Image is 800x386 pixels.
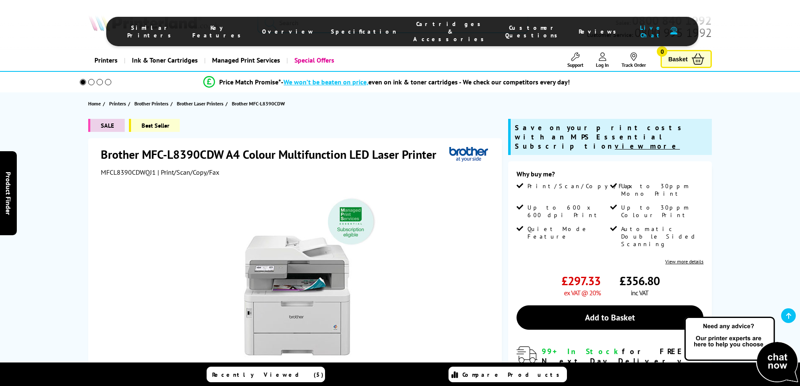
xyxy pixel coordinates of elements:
span: Reviews [579,28,621,35]
a: Home [88,99,103,108]
span: Up to 600 x 600 dpi Print [527,204,608,219]
span: SALE [88,119,125,132]
span: Log In [596,62,609,68]
span: Recently Viewed (5) [212,371,324,378]
u: view more [615,142,680,151]
a: Add to Basket [517,305,703,330]
span: Print/Scan/Copy/Fax [527,182,635,190]
span: Live Chat [637,24,666,39]
img: Brother MFC-L8390CDW [214,193,378,358]
span: Up to 30ppm Mono Print [621,182,702,197]
span: £356.80 [619,273,660,289]
a: Ink & Toner Cartridges [124,50,204,71]
span: Home [88,99,101,108]
span: Automatic Double Sided Scanning [621,225,702,248]
a: Track Order [622,53,646,68]
span: Up to 30ppm Colour Print [621,204,702,219]
span: Compare Products [462,371,564,378]
span: Quiet Mode Feature [527,225,608,240]
a: Managed Print Services [204,50,286,71]
a: Basket 0 [661,50,712,68]
span: 0 [657,46,667,57]
span: 99+ In Stock [542,347,622,356]
img: Open Live Chat window [682,315,800,384]
span: Best Seller [129,119,180,132]
div: modal_delivery [517,347,703,385]
span: Brother Laser Printers [177,99,223,108]
span: ex VAT @ 20% [564,289,601,297]
a: Recently Viewed (5) [207,367,325,382]
a: Printers [88,50,124,71]
span: Product Finder [4,171,13,215]
a: View more details [665,258,703,265]
span: Key Features [192,24,245,39]
span: Overview [262,28,314,35]
a: Log In [596,53,609,68]
span: MFCL8390CDWQJ1 [101,168,156,176]
span: Save on your print costs with an MPS Essential Subscription [515,123,685,151]
a: Brother Printers [134,99,170,108]
div: for FREE Next Day Delivery [542,347,703,366]
span: Brother MFC-L8390CDW [232,100,285,107]
span: Customer Questions [505,24,562,39]
h1: Brother MFC-L8390CDW A4 Colour Multifunction LED Laser Printer [101,147,445,162]
span: inc VAT [631,289,648,297]
a: Compare Products [449,367,567,382]
span: Cartridges & Accessories [413,20,488,43]
span: Basket [668,53,687,65]
span: | Print/Scan/Copy/Fax [157,168,219,176]
li: modal_Promise [68,75,706,89]
span: Ink & Toner Cartridges [132,50,198,71]
a: Support [567,53,583,68]
span: Specification [331,28,396,35]
a: Special Offers [286,50,341,71]
div: Why buy me? [517,170,703,182]
span: Support [567,62,583,68]
span: £297.33 [561,273,601,289]
span: Printers [109,99,126,108]
a: Printers [109,99,128,108]
img: Brother [449,147,488,162]
div: - even on ink & toner cartridges - We check our competitors every day! [281,78,570,86]
span: Price Match Promise* [219,78,281,86]
a: Brother Laser Printers [177,99,226,108]
img: user-headset-duotone.svg [670,27,677,35]
span: Similar Printers [127,24,176,39]
span: We won’t be beaten on price, [283,78,368,86]
span: Brother Printers [134,99,168,108]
